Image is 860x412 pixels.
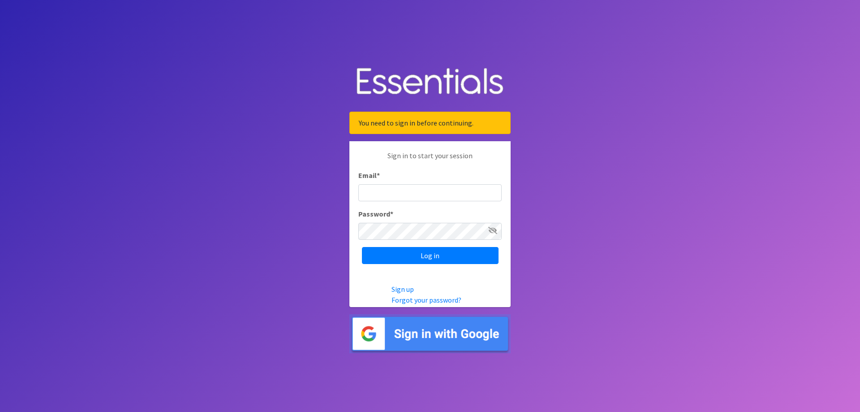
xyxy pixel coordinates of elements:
a: Sign up [391,285,414,294]
div: You need to sign in before continuing. [349,112,511,134]
input: Log in [362,247,499,264]
label: Email [358,170,380,181]
abbr: required [390,209,393,218]
abbr: required [377,171,380,180]
img: Sign in with Google [349,314,511,353]
p: Sign in to start your session [358,150,502,170]
label: Password [358,208,393,219]
img: Human Essentials [349,59,511,105]
a: Forgot your password? [391,295,461,304]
